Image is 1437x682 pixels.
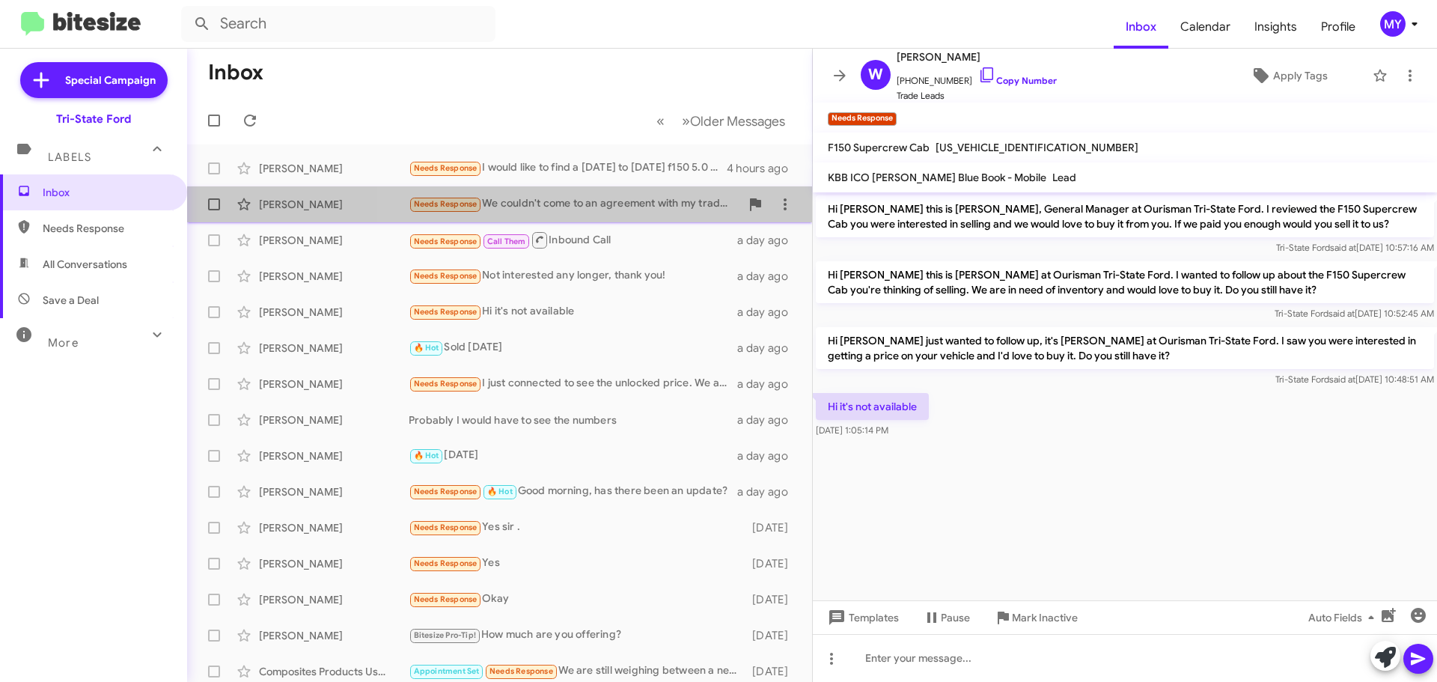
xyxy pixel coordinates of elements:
[745,556,800,571] div: [DATE]
[414,343,439,353] span: 🔥 Hot
[43,185,170,200] span: Inbox
[414,594,478,604] span: Needs Response
[409,483,737,500] div: Good morning, has there been an update?
[20,62,168,98] a: Special Campaign
[65,73,156,88] span: Special Campaign
[737,341,800,356] div: a day ago
[414,199,478,209] span: Needs Response
[897,66,1057,88] span: [PHONE_NUMBER]
[745,664,800,679] div: [DATE]
[648,106,794,136] nav: Page navigation example
[737,269,800,284] div: a day ago
[414,523,478,532] span: Needs Response
[982,604,1090,631] button: Mark Inactive
[816,327,1434,369] p: Hi [PERSON_NAME] just wanted to follow up, it's [PERSON_NAME] at Ourisman Tri-State Ford. I saw y...
[1273,62,1328,89] span: Apply Tags
[43,221,170,236] span: Needs Response
[647,106,674,136] button: Previous
[737,233,800,248] div: a day ago
[1275,308,1434,319] span: Tri-State Ford [DATE] 10:52:45 AM
[259,412,409,427] div: [PERSON_NAME]
[816,424,888,436] span: [DATE] 1:05:14 PM
[1367,11,1421,37] button: MY
[409,555,745,572] div: Yes
[259,305,409,320] div: [PERSON_NAME]
[409,627,745,644] div: How much are you offering?
[259,556,409,571] div: [PERSON_NAME]
[259,233,409,248] div: [PERSON_NAME]
[259,448,409,463] div: [PERSON_NAME]
[1308,604,1380,631] span: Auto Fields
[414,666,480,676] span: Appointment Set
[682,112,690,130] span: »
[828,112,897,126] small: Needs Response
[409,303,737,320] div: Hi it's not available
[259,484,409,499] div: [PERSON_NAME]
[1012,604,1078,631] span: Mark Inactive
[1330,242,1356,253] span: said at
[414,237,478,246] span: Needs Response
[1114,5,1168,49] a: Inbox
[978,75,1057,86] a: Copy Number
[409,375,737,392] div: I just connected to see the unlocked price. We are not interested at this time
[816,393,929,420] p: Hi it's not available
[1329,374,1355,385] span: said at
[487,237,526,246] span: Call Them
[259,197,409,212] div: [PERSON_NAME]
[409,267,737,284] div: Not interested any longer, thank you!
[56,112,131,127] div: Tri-State Ford
[43,293,99,308] span: Save a Deal
[936,141,1138,154] span: [US_VEHICLE_IDENTIFICATION_NUMBER]
[1168,5,1242,49] a: Calendar
[745,592,800,607] div: [DATE]
[1296,604,1392,631] button: Auto Fields
[1212,62,1365,89] button: Apply Tags
[868,63,883,87] span: W
[414,630,476,640] span: Bitesize Pro-Tip!
[409,412,737,427] div: Probably I would have to see the numbers
[737,305,800,320] div: a day ago
[673,106,794,136] button: Next
[816,195,1434,237] p: Hi [PERSON_NAME] this is [PERSON_NAME], General Manager at Ourisman Tri-State Ford. I reviewed th...
[208,61,263,85] h1: Inbox
[259,341,409,356] div: [PERSON_NAME]
[813,604,911,631] button: Templates
[414,307,478,317] span: Needs Response
[1309,5,1367,49] span: Profile
[48,150,91,164] span: Labels
[409,231,737,249] div: Inbound Call
[816,261,1434,303] p: Hi [PERSON_NAME] this is [PERSON_NAME] at Ourisman Tri-State Ford. I wanted to follow up about th...
[656,112,665,130] span: «
[259,664,409,679] div: Composites Products Usa Inc
[489,666,553,676] span: Needs Response
[409,519,745,536] div: Yes sir .
[1276,242,1434,253] span: Tri-State Ford [DATE] 10:57:16 AM
[737,484,800,499] div: a day ago
[487,487,513,496] span: 🔥 Hot
[828,141,930,154] span: F150 Supercrew Cab
[825,604,899,631] span: Templates
[727,161,800,176] div: 4 hours ago
[409,195,740,213] div: We couldn't come to an agreement with my trade in value on my vehicle so it's not going to work b...
[48,336,79,350] span: More
[409,591,745,608] div: Okay
[414,451,439,460] span: 🔥 Hot
[745,520,800,535] div: [DATE]
[690,113,785,130] span: Older Messages
[737,377,800,392] div: a day ago
[737,448,800,463] div: a day ago
[259,161,409,176] div: [PERSON_NAME]
[259,628,409,643] div: [PERSON_NAME]
[409,447,737,464] div: [DATE]
[737,412,800,427] div: a day ago
[1242,5,1309,49] span: Insights
[409,663,745,680] div: We are still weighing between a new and a used. I will be in touch
[259,269,409,284] div: [PERSON_NAME]
[1052,171,1076,184] span: Lead
[414,271,478,281] span: Needs Response
[414,487,478,496] span: Needs Response
[259,377,409,392] div: [PERSON_NAME]
[181,6,495,42] input: Search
